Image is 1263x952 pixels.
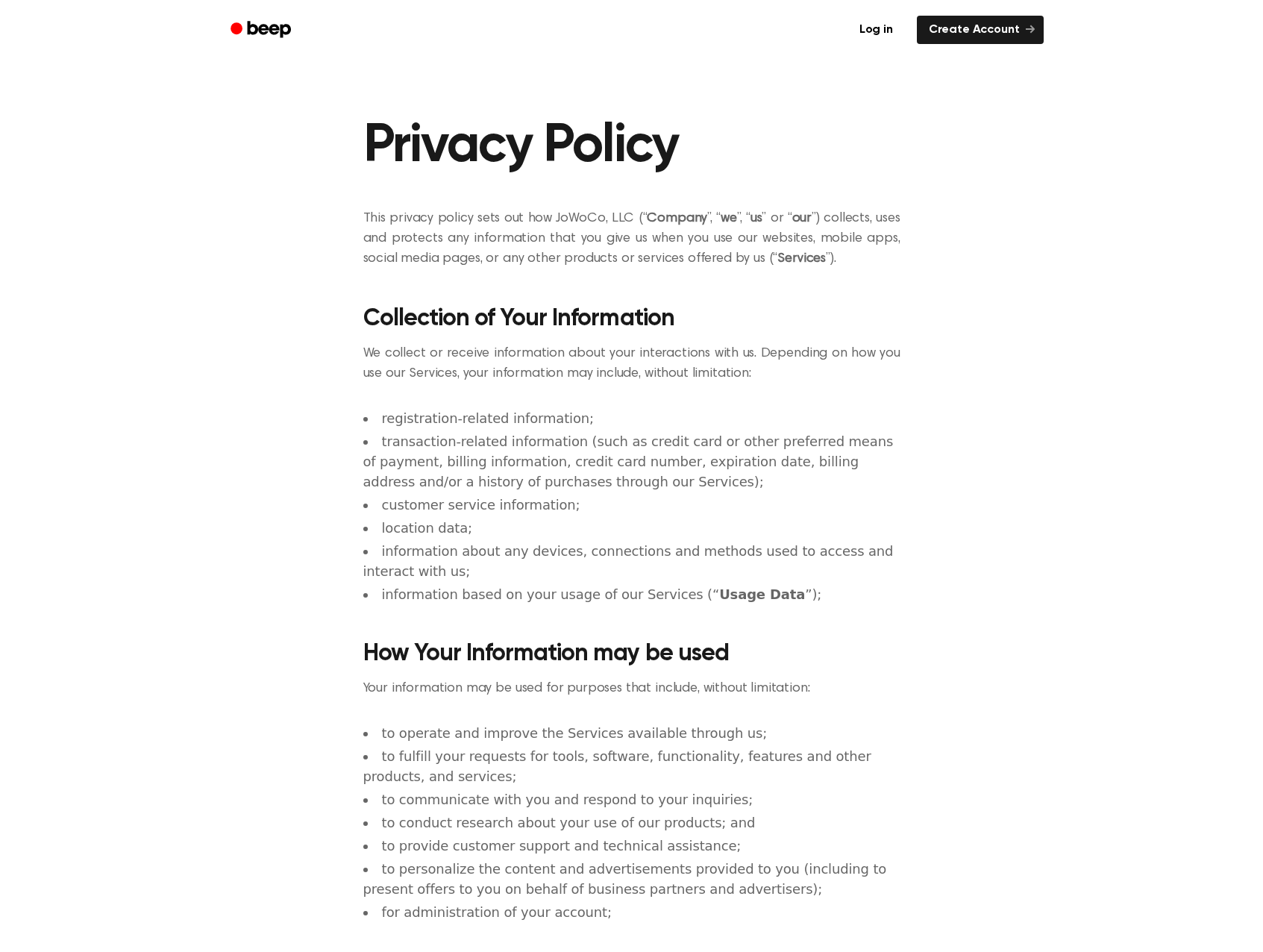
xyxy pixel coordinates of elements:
[363,836,900,856] li: to provide customer support and technical assistance;
[363,495,900,515] li: customer service information;
[792,212,812,225] strong: our
[363,305,900,332] h2: Collection of Your Information
[363,584,900,604] li: information based on your usage of our Services (“ ”);
[777,252,826,266] strong: Services
[363,119,900,173] h1: Privacy Policy
[363,518,900,538] li: location data;
[719,586,805,602] strong: Usage Data
[363,746,900,786] li: to fulfill your requests for tools, software, functionality, features and other products, and ser...
[647,212,707,225] strong: Company
[363,431,900,492] li: transaction-related information (such as credit card or other preferred means of payment, billing...
[363,859,900,899] li: to personalize the content and advertisements provided to you (including to present offers to you...
[750,212,762,225] strong: us
[363,789,900,809] li: to communicate with you and respond to your inquiries;
[363,541,900,581] li: information about any devices, connections and methods used to access and interact with us;
[721,212,737,225] strong: we
[220,16,304,45] a: Beep
[363,723,900,743] li: to operate and improve the Services available through us;
[917,16,1044,44] a: Create Account
[363,344,900,384] p: We collect or receive information about your interactions with us. Depending on how you use our S...
[363,408,900,428] li: registration-related information;
[363,812,900,833] li: to conduct research about your use of our products; and
[363,640,900,667] h2: How Your Information may be used
[363,902,900,922] li: for administration of your account;
[363,679,900,699] p: Your information may be used for purposes that include, without limitation:
[363,209,900,269] p: This privacy policy sets out how JoWoCo, LLC (“ ”, “ ”, “ ” or “ ”) collects, uses and protects a...
[844,13,908,47] a: Log in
